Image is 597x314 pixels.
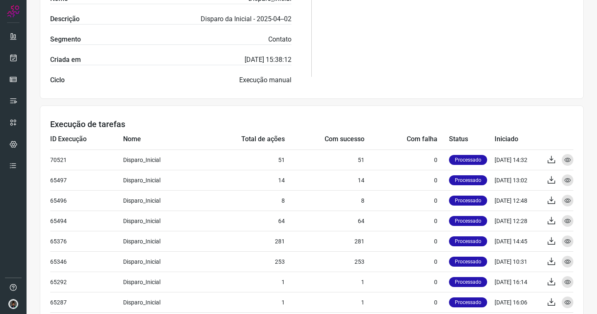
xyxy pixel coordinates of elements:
td: 65494 [50,211,123,231]
td: [DATE] 10:31 [495,251,540,272]
td: 64 [285,211,364,231]
td: 253 [198,251,285,272]
td: Disparo_Inicial [123,272,198,292]
td: 51 [285,150,364,170]
td: 1 [285,272,364,292]
p: Processado [449,297,487,307]
p: Processado [449,257,487,267]
td: 281 [198,231,285,251]
td: Disparo_Inicial [123,292,198,312]
p: Processado [449,236,487,246]
p: [DATE] 15:38:12 [245,55,291,65]
p: Execução manual [239,75,291,85]
label: Criada em [50,55,81,65]
td: Disparo_Inicial [123,231,198,251]
td: 1 [285,292,364,312]
td: Disparo_Inicial [123,190,198,211]
td: Disparo_Inicial [123,150,198,170]
td: 65292 [50,272,123,292]
label: Segmento [50,34,81,44]
p: Processado [449,196,487,206]
td: 51 [198,150,285,170]
td: 1 [198,292,285,312]
td: 65496 [50,190,123,211]
p: Disparo da Inicial - 2025-04--02 [201,14,291,24]
td: 0 [364,170,449,190]
td: 14 [285,170,364,190]
td: 65376 [50,231,123,251]
td: 64 [198,211,285,231]
td: 0 [364,190,449,211]
td: Total de ações [198,129,285,150]
p: Processado [449,155,487,165]
td: Com falha [364,129,449,150]
td: Disparo_Inicial [123,211,198,231]
td: 65346 [50,251,123,272]
label: Descrição [50,14,80,24]
td: 0 [364,272,449,292]
td: 65497 [50,170,123,190]
td: Status [449,129,495,150]
td: 8 [198,190,285,211]
td: 8 [285,190,364,211]
h3: Execução de tarefas [50,119,573,129]
td: Iniciado [495,129,540,150]
td: 0 [364,292,449,312]
td: Disparo_Inicial [123,251,198,272]
p: Processado [449,277,487,287]
td: 0 [364,211,449,231]
td: 65287 [50,292,123,312]
td: 0 [364,251,449,272]
td: 0 [364,150,449,170]
td: [DATE] 14:45 [495,231,540,251]
td: Nome [123,129,198,150]
img: d44150f10045ac5288e451a80f22ca79.png [8,299,18,309]
td: [DATE] 16:14 [495,272,540,292]
td: 70521 [50,150,123,170]
p: Contato [268,34,291,44]
td: 253 [285,251,364,272]
td: [DATE] 16:06 [495,292,540,312]
td: [DATE] 12:48 [495,190,540,211]
td: Com sucesso [285,129,364,150]
td: 281 [285,231,364,251]
img: Logo [7,5,19,17]
td: [DATE] 12:28 [495,211,540,231]
td: 0 [364,231,449,251]
td: 14 [198,170,285,190]
label: Ciclo [50,75,65,85]
td: Disparo_Inicial [123,170,198,190]
p: Processado [449,175,487,185]
td: 1 [198,272,285,292]
td: ID Execução [50,129,123,150]
td: [DATE] 13:02 [495,170,540,190]
td: [DATE] 14:32 [495,150,540,170]
p: Processado [449,216,487,226]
